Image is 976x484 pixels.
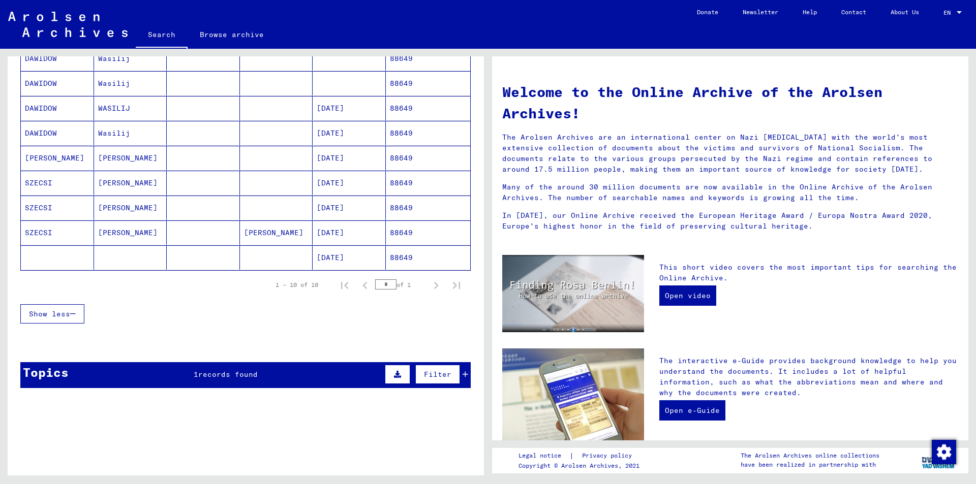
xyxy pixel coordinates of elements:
[502,348,644,443] img: eguide.jpg
[8,12,128,37] img: Arolsen_neg.svg
[415,365,460,384] button: Filter
[943,9,955,16] span: EN
[574,450,644,461] a: Privacy policy
[21,121,94,145] mat-cell: DAWIDOW
[21,146,94,170] mat-cell: [PERSON_NAME]
[198,370,258,379] span: records found
[659,400,725,421] a: Open e-Guide
[94,146,167,170] mat-cell: [PERSON_NAME]
[741,451,879,460] p: The Arolsen Archives online collections
[386,196,471,220] mat-cell: 88649
[94,96,167,120] mat-cell: WASILIJ
[23,363,69,381] div: Topics
[276,280,318,289] div: 1 – 10 of 10
[502,132,958,175] p: The Arolsen Archives are an international center on Nazi [MEDICAL_DATA] with the world’s most ext...
[659,285,716,306] a: Open video
[21,171,94,195] mat-cell: SZECSI
[386,245,471,270] mat-cell: 88649
[741,460,879,469] p: have been realized in partnership with
[21,46,94,71] mat-cell: DAWIDOW
[188,22,276,47] a: Browse archive
[932,440,956,464] img: Change consent
[20,304,84,324] button: Show less
[386,121,471,145] mat-cell: 88649
[386,220,471,245] mat-cell: 88649
[375,280,426,289] div: of 1
[21,71,94,95] mat-cell: DAWIDOW
[355,275,375,295] button: Previous page
[94,196,167,220] mat-cell: [PERSON_NAME]
[194,370,198,379] span: 1
[518,450,644,461] div: |
[21,220,94,245] mat-cell: SZECSI
[502,210,958,232] p: In [DATE], our Online Archive received the European Heritage Award / Europa Nostra Award 2020, Eu...
[240,220,313,245] mat-cell: [PERSON_NAME]
[94,71,167,95] mat-cell: Wasilij
[386,71,471,95] mat-cell: 88649
[313,96,386,120] mat-cell: [DATE]
[659,262,958,283] p: This short video covers the most important tips for searching the Online Archive.
[426,275,446,295] button: Next page
[313,196,386,220] mat-cell: [DATE]
[136,22,188,49] a: Search
[313,121,386,145] mat-cell: [DATE]
[29,309,70,318] span: Show less
[518,461,644,470] p: Copyright © Arolsen Archives, 2021
[659,356,958,398] p: The interactive e-Guide provides background knowledge to help you understand the documents. It in...
[94,220,167,245] mat-cell: [PERSON_NAME]
[313,171,386,195] mat-cell: [DATE]
[21,196,94,220] mat-cell: SZECSI
[94,171,167,195] mat-cell: [PERSON_NAME]
[313,146,386,170] mat-cell: [DATE]
[313,245,386,270] mat-cell: [DATE]
[386,46,471,71] mat-cell: 88649
[446,275,467,295] button: Last page
[502,81,958,124] h1: Welcome to the Online Archive of the Arolsen Archives!
[21,96,94,120] mat-cell: DAWIDOW
[334,275,355,295] button: First page
[518,450,569,461] a: Legal notice
[502,182,958,203] p: Many of the around 30 million documents are now available in the Online Archive of the Arolsen Ar...
[386,96,471,120] mat-cell: 88649
[502,255,644,332] img: video.jpg
[920,447,958,473] img: yv_logo.png
[94,46,167,71] mat-cell: Wasilij
[386,146,471,170] mat-cell: 88649
[424,370,451,379] span: Filter
[313,220,386,245] mat-cell: [DATE]
[386,171,471,195] mat-cell: 88649
[94,121,167,145] mat-cell: Wasilij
